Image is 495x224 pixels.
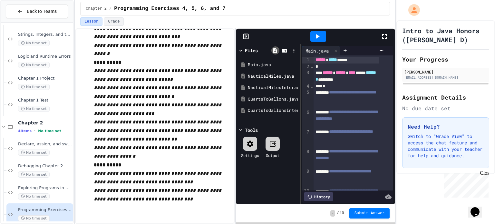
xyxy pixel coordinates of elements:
[248,84,298,91] div: NauticalMilesInteractive.java
[18,120,72,126] span: Chapter 2
[404,69,487,75] div: [PERSON_NAME]
[248,96,298,102] div: QuartsToGallons.java
[34,128,35,133] span: •
[302,46,340,55] div: Main.java
[302,168,310,188] div: 9
[349,208,390,219] button: Submit Answer
[18,141,72,147] span: Declare, assign, and swap values of variables
[408,123,484,131] h3: Need Help?
[304,192,333,201] div: History
[86,6,107,11] span: Chapter 2
[18,98,72,103] span: Chapter 1 Test
[402,104,489,112] div: No due date set
[18,163,72,169] span: Debugging Chapter 2
[339,211,344,216] span: 10
[18,54,72,59] span: Logic and Runtime Errors
[248,62,298,68] div: Main.java
[310,83,314,89] span: Fold line
[248,107,298,114] div: QuartsToGallonsInteractive.java
[302,149,310,168] div: 8
[302,188,310,208] div: 10
[18,207,72,213] span: Programming Exercises 4, 5, 6, and 7
[336,211,339,216] span: /
[18,150,50,156] span: No time set
[27,8,57,15] span: Back to Teams
[80,17,102,26] button: Lesson
[310,64,314,69] span: Fold line
[114,5,226,13] span: Programming Exercises 4, 5, 6, and 7
[109,6,112,11] span: /
[18,40,50,46] span: No time set
[402,55,489,64] h2: Your Progress
[302,70,310,83] div: 3
[302,57,310,63] div: 1
[18,62,50,68] span: No time set
[302,63,310,70] div: 2
[408,133,484,159] p: Switch to "Grade View" to access the chat feature and communicate with your teacher for help and ...
[302,89,310,109] div: 5
[402,93,489,102] h2: Assignment Details
[330,210,335,217] span: -
[245,127,258,133] div: Tools
[302,109,310,129] div: 6
[18,106,50,112] span: No time set
[302,83,310,90] div: 4
[38,129,61,133] span: No time set
[302,129,310,149] div: 7
[6,5,68,18] button: Back to Teams
[18,193,50,200] span: No time set
[302,47,332,54] div: Main.java
[18,129,32,133] span: 4 items
[404,75,487,80] div: [EMAIL_ADDRESS][DOMAIN_NAME]
[248,73,298,80] div: NauticalMiles.java
[18,171,50,178] span: No time set
[241,152,259,158] div: Settings
[18,185,72,191] span: Exploring Programs in Chapter 2
[18,84,50,90] span: No time set
[354,211,385,216] span: Submit Answer
[18,76,72,81] span: Chapter 1 Project
[3,3,44,41] div: Chat with us now!Close
[18,32,72,37] span: Strings, Integers, and the + Operator
[402,3,422,17] div: My Account
[468,198,489,218] iframe: chat widget
[442,170,489,198] iframe: chat widget
[266,152,279,158] div: Output
[104,17,124,26] button: Grade
[245,47,258,54] div: Files
[18,215,50,221] span: No time set
[402,26,489,44] h1: Intro to Java Honors ([PERSON_NAME] D)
